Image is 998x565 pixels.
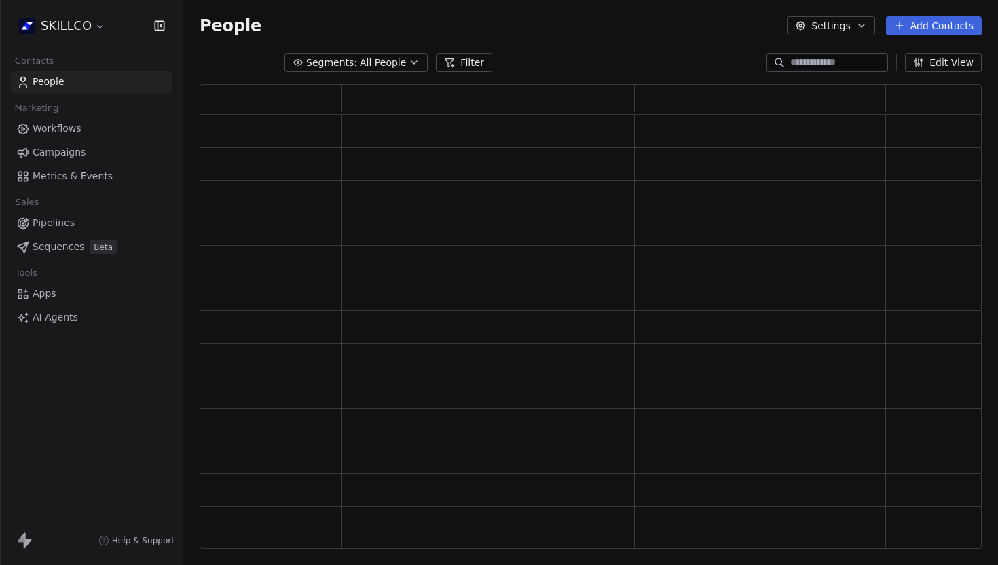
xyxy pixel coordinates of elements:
span: Apps [33,287,56,301]
img: Skillco%20logo%20icon%20(2).png [19,18,35,34]
a: People [11,71,172,93]
span: Contacts [9,51,60,71]
span: SKILLCO [41,17,92,35]
button: Edit View [905,53,982,72]
span: AI Agents [33,310,78,325]
span: People [200,16,261,36]
span: Help & Support [112,535,174,546]
span: People [33,75,64,89]
a: Help & Support [98,535,174,546]
span: Workflows [33,122,81,136]
button: SKILLCO [16,14,109,37]
span: Sequences [33,240,84,254]
span: Sales [10,192,45,213]
a: Campaigns [11,141,172,164]
span: Beta [90,240,117,254]
span: Pipelines [33,216,75,230]
a: AI Agents [11,306,172,329]
span: Segments: [306,56,357,70]
a: Apps [11,282,172,305]
a: Pipelines [11,212,172,234]
a: SequencesBeta [11,236,172,258]
span: All People [360,56,406,70]
span: Campaigns [33,145,86,160]
button: Settings [787,16,874,35]
span: Metrics & Events [33,169,113,183]
a: Workflows [11,117,172,140]
span: Tools [10,263,43,283]
button: Add Contacts [886,16,982,35]
span: Marketing [9,98,64,118]
button: Filter [436,53,492,72]
a: Metrics & Events [11,165,172,187]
